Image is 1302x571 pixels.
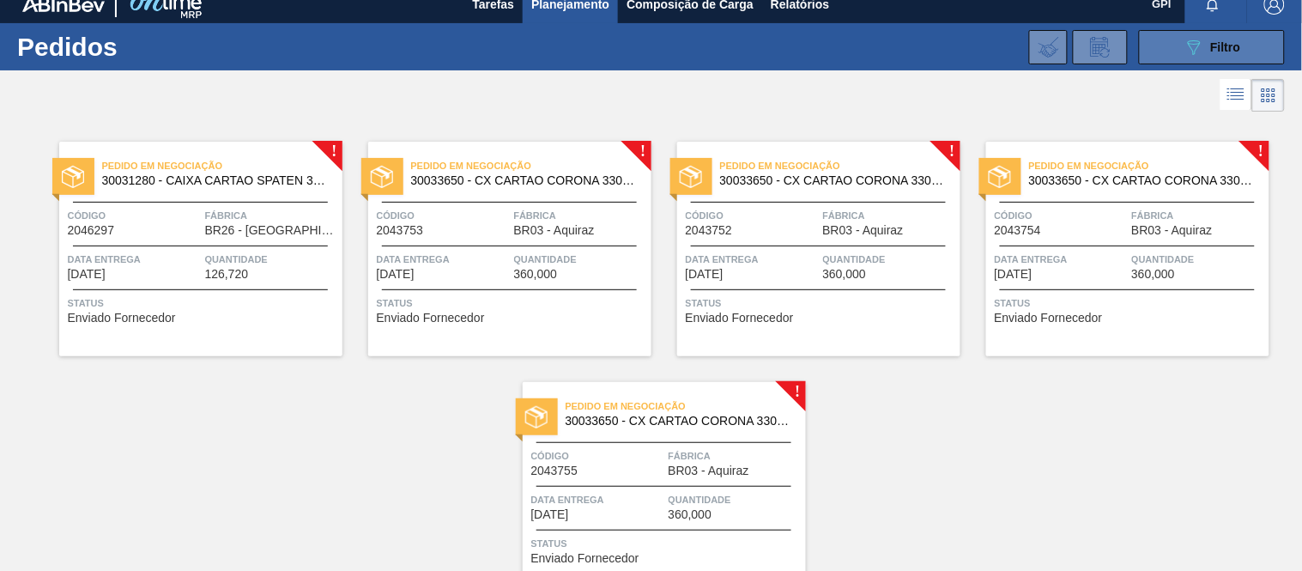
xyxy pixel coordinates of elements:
span: Data Entrega [686,251,819,268]
span: Data Entrega [68,251,201,268]
span: 12/11/2025 [686,268,724,281]
span: Código [995,207,1128,224]
span: Pedido em Negociação [720,157,960,174]
span: Status [377,295,647,312]
span: 2043754 [995,224,1042,237]
span: Pedido em Negociação [1029,157,1269,174]
span: Código [686,207,819,224]
span: 30033650 - CX CARTAO CORONA 330 C6 NIV24 [1029,174,1256,187]
span: Status [686,295,956,312]
span: 07/11/2025 [68,268,106,281]
div: Visão em Cards [1252,79,1285,112]
img: status [989,166,1011,188]
span: BR26 - Uberlândia [205,224,338,237]
span: Pedido em Negociação [102,157,342,174]
a: !statusPedido em Negociação30033650 - CX CARTAO CORONA 330 C6 NIV24Código2043753FábricaBR03 - Aqu... [342,142,651,356]
span: Enviado Fornecedor [68,312,176,325]
span: 30033650 - CX CARTAO CORONA 330 C6 NIV24 [566,415,792,428]
span: Enviado Fornecedor [377,312,485,325]
span: 2043755 [531,465,578,477]
span: Fábrica [1132,207,1265,224]
span: Código [377,207,510,224]
span: 2043752 [686,224,733,237]
h1: Pedidos [17,37,263,57]
span: Data Entrega [377,251,510,268]
span: 30033650 - CX CARTAO CORONA 330 C6 NIV24 [411,174,638,187]
span: Status [531,535,802,552]
button: Filtro [1139,30,1285,64]
span: Quantidade [669,491,802,508]
span: Enviado Fornecedor [686,312,794,325]
a: !statusPedido em Negociação30033650 - CX CARTAO CORONA 330 C6 NIV24Código2043752FábricaBR03 - Aqu... [651,142,960,356]
span: Filtro [1211,40,1241,54]
span: Fábrica [514,207,647,224]
span: Pedido em Negociação [566,398,806,415]
span: Quantidade [514,251,647,268]
span: 126,720 [205,268,249,281]
span: Quantidade [205,251,338,268]
span: BR03 - Aquiraz [669,465,749,477]
img: status [525,406,548,428]
span: BR03 - Aquiraz [514,224,595,237]
img: status [680,166,702,188]
span: 14/11/2025 [995,268,1033,281]
img: status [62,166,84,188]
span: 360,000 [514,268,558,281]
span: 10/11/2025 [377,268,415,281]
a: !statusPedido em Negociação30031280 - CAIXA CARTAO SPATEN 350ML OPEN CORNERCódigo2046297FábricaBR... [33,142,342,356]
div: Importar Negociações dos Pedidos [1029,30,1068,64]
div: Visão em Lista [1220,79,1252,112]
span: Fábrica [205,207,338,224]
span: Status [68,295,338,312]
span: Enviado Fornecedor [995,312,1103,325]
span: Código [531,447,664,465]
span: Data Entrega [531,491,664,508]
span: 17/11/2025 [531,508,569,521]
span: Fábrica [823,207,956,224]
span: Status [995,295,1265,312]
span: Data Entrega [995,251,1128,268]
span: 30033650 - CX CARTAO CORONA 330 C6 NIV24 [720,174,947,187]
span: Pedido em Negociação [411,157,651,174]
span: 30031280 - CAIXA CARTAO SPATEN 350ML OPEN CORNER [102,174,329,187]
span: 2043753 [377,224,424,237]
img: status [371,166,393,188]
div: Solicitação de Revisão de Pedidos [1073,30,1128,64]
span: BR03 - Aquiraz [1132,224,1213,237]
span: 360,000 [823,268,867,281]
span: Código [68,207,201,224]
a: !statusPedido em Negociação30033650 - CX CARTAO CORONA 330 C6 NIV24Código2043754FábricaBR03 - Aqu... [960,142,1269,356]
span: Enviado Fornecedor [531,552,639,565]
span: Fábrica [669,447,802,465]
span: 360,000 [1132,268,1176,281]
span: BR03 - Aquiraz [823,224,904,237]
span: 2046297 [68,224,115,237]
span: 360,000 [669,508,712,521]
span: Quantidade [823,251,956,268]
span: Quantidade [1132,251,1265,268]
